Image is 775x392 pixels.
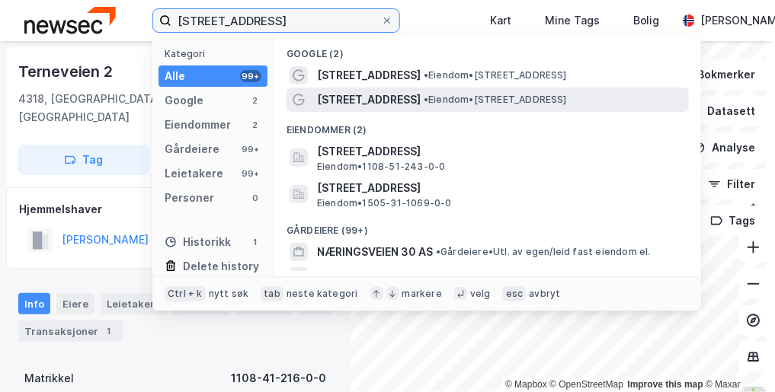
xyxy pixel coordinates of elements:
[165,140,219,158] div: Gårdeiere
[317,197,452,209] span: Eiendom • 1505-31-1069-0-0
[699,319,775,392] div: Kontrollprogram for chat
[249,192,261,204] div: 0
[165,164,223,183] div: Leietakere
[56,293,94,314] div: Eiere
[165,67,185,85] div: Alle
[274,36,701,63] div: Google (2)
[24,369,74,387] div: Matrikkel
[428,270,643,282] span: Gårdeiere • Utl. av egen/leid fast eiendom el.
[317,142,683,161] span: [STREET_ADDRESS]
[436,246,651,258] span: Gårdeiere • Utl. av egen/leid fast eiendom el.
[699,319,775,392] iframe: Chat Widget
[165,91,203,110] div: Google
[165,116,231,134] div: Eiendommer
[317,243,433,261] span: NÆRINGSVEIEN 30 AS
[424,94,567,106] span: Eiendom • [STREET_ADDRESS]
[165,286,206,301] div: Ctrl + k
[550,379,624,390] a: OpenStreetMap
[165,233,231,251] div: Historikk
[505,379,547,390] a: Mapbox
[231,369,326,387] div: 1108-41-216-0-0
[317,91,421,109] span: [STREET_ADDRESS]
[240,70,261,82] div: 99+
[402,288,442,300] div: markere
[428,270,433,282] span: •
[545,11,600,30] div: Mine Tags
[317,66,421,84] span: [STREET_ADDRESS]
[628,379,703,390] a: Improve this map
[681,132,769,163] button: Analyse
[101,293,167,314] div: Leietakere
[18,320,123,342] div: Transaksjoner
[666,59,769,90] button: Bokmerker
[274,112,701,139] div: Eiendommer (2)
[287,288,358,300] div: neste kategori
[317,267,425,285] span: AS NÆRINGSVEIEN 3
[503,286,527,301] div: esc
[261,286,283,301] div: tab
[424,94,428,105] span: •
[317,179,683,197] span: [STREET_ADDRESS]
[249,119,261,131] div: 2
[18,145,149,175] button: Tag
[470,288,491,300] div: velg
[436,246,440,257] span: •
[209,288,249,300] div: nytt søk
[424,69,428,81] span: •
[424,69,567,81] span: Eiendom • [STREET_ADDRESS]
[240,167,261,180] div: 99+
[317,161,446,173] span: Eiendom • 1108-51-243-0-0
[698,206,769,236] button: Tags
[18,59,116,84] div: Terneveien 2
[19,200,331,218] div: Hjemmelshaver
[18,90,252,126] div: 4318, [GEOGRAPHIC_DATA], [GEOGRAPHIC_DATA]
[529,288,560,300] div: avbryt
[18,293,50,314] div: Info
[633,11,660,30] div: Bolig
[165,48,267,59] div: Kategori
[274,212,701,240] div: Gårdeiere (99+)
[249,94,261,107] div: 2
[676,96,769,126] button: Datasett
[183,257,259,276] div: Delete history
[101,323,117,339] div: 1
[490,11,511,30] div: Kart
[249,236,261,248] div: 1
[24,7,116,33] img: newsec-logo.f6e21ccffca1b3a03d2d.png
[240,143,261,155] div: 99+
[171,9,381,32] input: Søk på adresse, matrikkel, gårdeiere, leietakere eller personer
[696,169,769,199] button: Filter
[165,189,214,207] div: Personer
